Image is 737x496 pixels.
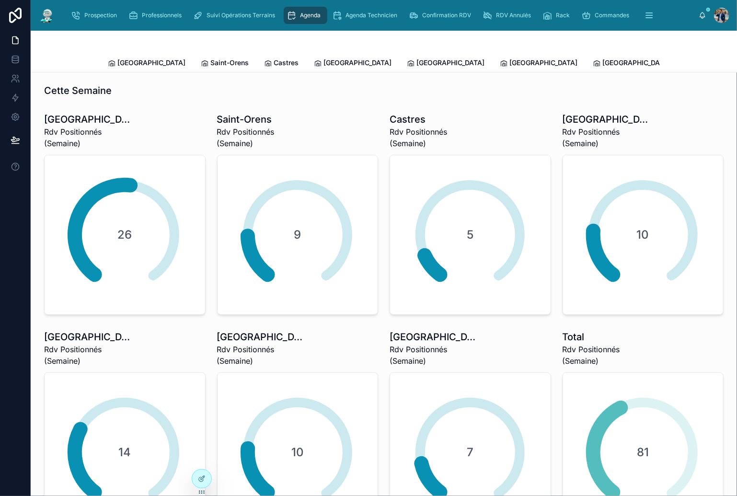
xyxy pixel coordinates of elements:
a: RDV Annulés [480,7,538,24]
span: Commandes [595,12,629,19]
span: [GEOGRAPHIC_DATA] [509,58,577,68]
a: Commandes [578,7,636,24]
a: [GEOGRAPHIC_DATA] [593,54,670,73]
span: Castres [274,58,299,68]
span: 10 [637,227,649,242]
a: Confirmation RDV [406,7,478,24]
h1: [GEOGRAPHIC_DATA] [217,330,307,344]
a: Rack [540,7,576,24]
span: Rdv Positionnés (Semaine) [44,344,134,367]
span: Rdv Positionnés (Semaine) [217,344,307,367]
a: Agenda [284,7,327,24]
img: App logo [38,8,56,23]
h1: [GEOGRAPHIC_DATA] [44,113,134,126]
span: Agenda [300,12,321,19]
span: Rdv Positionnés (Semaine) [390,344,479,367]
h1: [GEOGRAPHIC_DATA] [390,330,479,344]
h1: [GEOGRAPHIC_DATA] [44,330,134,344]
h1: Saint-Orens [217,113,307,126]
span: 7 [467,445,473,460]
span: [GEOGRAPHIC_DATA] [323,58,392,68]
span: Saint-Orens [210,58,249,68]
span: Rack [556,12,570,19]
span: Prospection [84,12,117,19]
span: Rdv Positionnés (Semaine) [563,126,652,149]
h1: Castres [390,113,479,126]
span: 10 [291,445,304,460]
a: [GEOGRAPHIC_DATA] [108,54,185,73]
a: Saint-Orens [201,54,249,73]
span: [GEOGRAPHIC_DATA] [117,58,185,68]
span: Confirmation RDV [422,12,471,19]
a: [GEOGRAPHIC_DATA] [314,54,392,73]
a: Suivi Opérations Terrains [190,7,282,24]
span: Rdv Positionnés (Semaine) [563,344,652,367]
span: 5 [467,227,473,242]
span: Agenda Technicien [345,12,397,19]
span: Rdv Positionnés (Semaine) [44,126,134,149]
a: [GEOGRAPHIC_DATA] [500,54,577,73]
span: Suivi Opérations Terrains [207,12,275,19]
span: 9 [294,227,301,242]
a: Agenda Technicien [329,7,404,24]
a: Castres [264,54,299,73]
span: [GEOGRAPHIC_DATA] [602,58,670,68]
a: [GEOGRAPHIC_DATA] [407,54,484,73]
span: Rdv Positionnés (Semaine) [390,126,479,149]
span: Professionnels [142,12,182,19]
span: 14 [118,445,131,460]
span: 81 [637,445,649,460]
span: 26 [117,227,132,242]
span: RDV Annulés [496,12,531,19]
h1: [GEOGRAPHIC_DATA] [563,113,652,126]
div: scrollable content [63,5,699,26]
a: Prospection [68,7,124,24]
span: Rdv Positionnés (Semaine) [217,126,307,149]
h1: Total [563,330,652,344]
h1: Cette Semaine [44,84,112,97]
a: Professionnels [126,7,188,24]
span: [GEOGRAPHIC_DATA] [416,58,484,68]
